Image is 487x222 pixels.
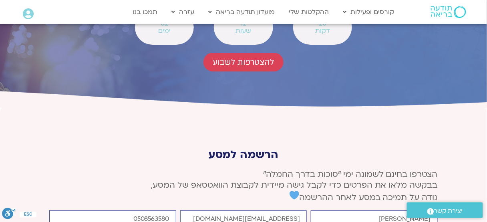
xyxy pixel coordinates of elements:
[145,27,183,34] span: ימים
[129,4,162,20] a: תמכו בנו
[285,4,333,20] a: ההקלטות שלי
[205,4,279,20] a: מועדון תודעה בריאה
[213,57,274,67] span: להצטרפות לשבוע
[407,202,483,218] a: יצירת קשר
[290,192,438,203] span: נודה על תמיכה במסע לאחר ההרשמה
[290,190,299,200] img: 💙
[49,169,438,203] p: הצטרפו בחינם לשמונה ימי ״סוכות בדרך החמלה״
[224,27,262,34] span: שעות
[151,180,438,190] span: בבקשה מלאו את הפרטים כדי לקבל גישה מיידית לקבוצת הוואטסאפ של המסע,
[434,206,463,216] span: יצירת קשר
[431,6,466,18] img: תודעה בריאה
[168,4,199,20] a: עזרה
[339,4,398,20] a: קורסים ופעילות
[304,27,342,34] span: דקות
[49,149,438,161] p: הרשמה למסע
[203,53,284,71] a: להצטרפות לשבוע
